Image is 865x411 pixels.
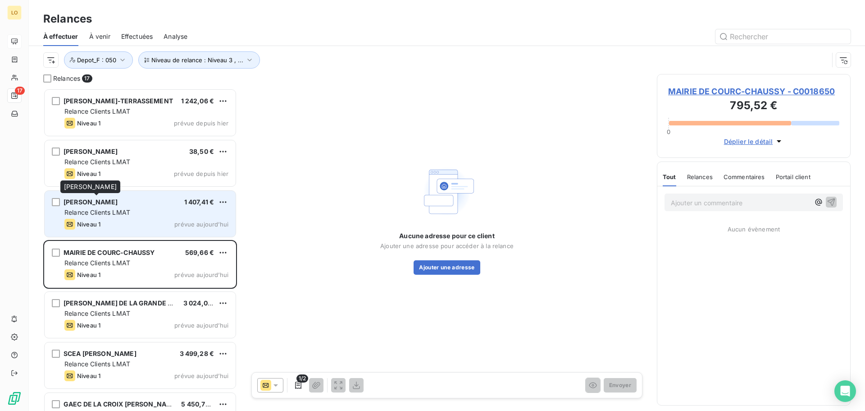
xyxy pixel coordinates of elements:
[687,173,713,180] span: Relances
[380,242,514,249] span: Ajouter une adresse pour accéder à la relance
[82,74,92,83] span: 17
[64,183,117,190] span: [PERSON_NAME]
[668,97,839,115] h3: 795,52 €
[7,88,21,103] a: 17
[151,56,243,64] span: Niveau de relance : Niveau 3 , ...
[77,170,100,177] span: Niveau 1
[77,221,100,228] span: Niveau 1
[399,231,494,240] span: Aucune adresse pour ce client
[77,56,116,64] span: Depot_F : 050
[43,11,92,27] h3: Relances
[184,198,214,206] span: 1 407,41 €
[663,173,676,180] span: Tout
[77,372,100,379] span: Niveau 1
[138,51,260,69] button: Niveau de relance : Niveau 3 , ...
[64,148,118,155] span: [PERSON_NAME]
[64,158,130,166] span: Relance Clients LMAT
[776,173,810,180] span: Portail client
[174,120,228,127] span: prévue depuis hier
[724,173,765,180] span: Commentaires
[728,226,780,233] span: Aucun évènement
[185,249,214,256] span: 569,66 €
[174,271,228,278] span: prévue aujourd’hui
[64,350,137,357] span: SCEA [PERSON_NAME]
[77,120,100,127] span: Niveau 1
[64,208,130,216] span: Relance Clients LMAT
[174,322,228,329] span: prévue aujourd’hui
[174,221,228,228] span: prévue aujourd’hui
[296,374,308,383] span: 1/2
[77,271,100,278] span: Niveau 1
[64,97,173,105] span: [PERSON_NAME]-TERRASSEMENT
[7,5,22,20] div: LO
[667,128,670,135] span: 0
[668,85,839,97] span: MAIRIE DE COURC-CHAUSSY - C0018650
[64,51,133,69] button: Depot_F : 050
[89,32,110,41] span: À venir
[64,249,155,256] span: MAIRIE DE COURC-CHAUSSY
[715,29,851,44] input: Rechercher
[77,322,100,329] span: Niveau 1
[64,198,118,206] span: [PERSON_NAME]
[604,378,637,393] button: Envoyer
[721,136,787,147] button: Déplier le détail
[174,170,228,177] span: prévue depuis hier
[834,380,856,402] div: Open Intercom Messenger
[189,148,214,155] span: 38,50 €
[43,88,237,411] div: grid
[64,360,130,368] span: Relance Clients LMAT
[64,107,130,115] span: Relance Clients LMAT
[64,299,188,307] span: [PERSON_NAME] DE LA GRANDE PASSE
[64,259,130,267] span: Relance Clients LMAT
[180,350,214,357] span: 3 499,28 €
[181,400,215,408] span: 5 450,70 €
[7,391,22,406] img: Logo LeanPay
[181,97,214,105] span: 1 242,06 €
[164,32,187,41] span: Analyse
[121,32,153,41] span: Effectuées
[53,74,80,83] span: Relances
[174,372,228,379] span: prévue aujourd’hui
[418,163,476,221] img: Empty state
[414,260,480,275] button: Ajouter une adresse
[183,299,218,307] span: 3 024,07 €
[43,32,78,41] span: À effectuer
[64,400,179,408] span: GAEC DE LA CROIX [PERSON_NAME]
[15,87,25,95] span: 17
[724,137,773,146] span: Déplier le détail
[64,309,130,317] span: Relance Clients LMAT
